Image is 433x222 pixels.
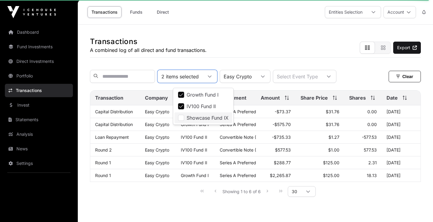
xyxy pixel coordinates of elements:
[220,70,256,83] div: Easy Crypto
[145,109,169,114] a: Easy Crypto
[368,160,377,165] span: 2.31
[145,147,169,152] a: Easy Crypto
[256,169,296,182] td: $2,265.87
[389,71,421,82] button: Clear
[145,94,168,101] span: Company
[145,122,169,127] a: Easy Crypto
[220,147,272,152] span: Convertible Note ([DATE])
[5,98,73,112] a: Invest
[5,40,73,53] a: Fund Investments
[220,173,269,178] span: Series A Preferred Share
[158,70,202,83] div: 2 items selected
[393,42,421,54] a: Export
[95,147,112,152] a: Round 2
[5,113,73,126] a: Statements
[328,135,339,140] span: $1.27
[382,156,421,169] td: [DATE]
[88,6,122,18] a: Transactions
[256,105,296,118] td: -$73.37
[382,144,421,156] td: [DATE]
[323,160,339,165] span: $125.00
[5,142,73,155] a: News
[181,173,209,178] a: Growth Fund I
[325,6,366,18] div: Entities Selection
[364,147,377,152] span: 577.53
[151,6,175,18] a: Direct
[256,131,296,144] td: -$735.33
[174,101,232,112] li: IV100 Fund II
[387,94,398,101] span: Date
[382,169,421,182] td: [DATE]
[220,122,269,127] span: Series A Preferred Share
[95,109,133,114] a: Capital Distribution
[349,94,366,101] span: Shares
[145,160,169,165] a: Easy Crypto
[181,160,207,165] a: IV100 Fund II
[124,6,148,18] a: Funds
[174,112,232,123] li: Showcase Fund IX
[382,105,421,118] td: [DATE]
[220,109,269,114] span: Series A Preferred Share
[323,173,339,178] span: $125.00
[382,131,421,144] td: [DATE]
[383,6,416,18] button: Account
[95,173,111,178] a: Round 1
[256,144,296,156] td: $577.53
[220,135,272,140] span: Convertible Note ([DATE])
[145,173,169,178] a: Easy Crypto
[403,193,433,222] iframe: Chat Widget
[367,173,377,178] span: 18.13
[187,115,229,120] span: Showcase Fund IX
[173,88,233,125] ul: Option List
[362,135,377,140] span: -577.53
[5,128,73,141] a: Analysis
[256,118,296,131] td: -$575.70
[222,189,261,194] span: Showing 1 to 6 of 6
[187,92,218,97] span: Growth Fund I
[5,69,73,83] a: Portfolio
[181,135,207,140] a: IV100 Fund II
[95,94,123,101] span: Transaction
[382,118,421,131] td: [DATE]
[256,156,296,169] td: $288.77
[367,109,377,114] span: 0.00
[301,94,328,101] span: Share Price
[187,104,216,109] span: IV100 Fund II
[90,46,207,54] p: A combined log of all direct and fund transactions.
[328,147,339,152] span: $1.00
[5,157,73,170] a: Settings
[181,147,207,152] a: IV100 Fund II
[261,94,280,101] span: Amount
[174,89,232,100] li: Growth Fund I
[5,55,73,68] a: Direct Investments
[5,26,73,39] a: Dashboard
[7,6,56,18] img: Icehouse Ventures Logo
[220,160,269,165] span: Series A Preferred Share
[5,84,73,97] a: Transactions
[90,37,207,46] h1: Transactions
[288,186,301,196] span: Rows per page
[326,122,339,127] span: $31.76
[273,70,321,83] div: Select Event Type
[95,135,129,140] a: Loan Repayment
[95,160,111,165] a: Round 1
[145,135,169,140] a: Easy Crypto
[95,122,133,127] a: Capital Distribution
[367,122,377,127] span: 0.00
[326,109,339,114] span: $31.76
